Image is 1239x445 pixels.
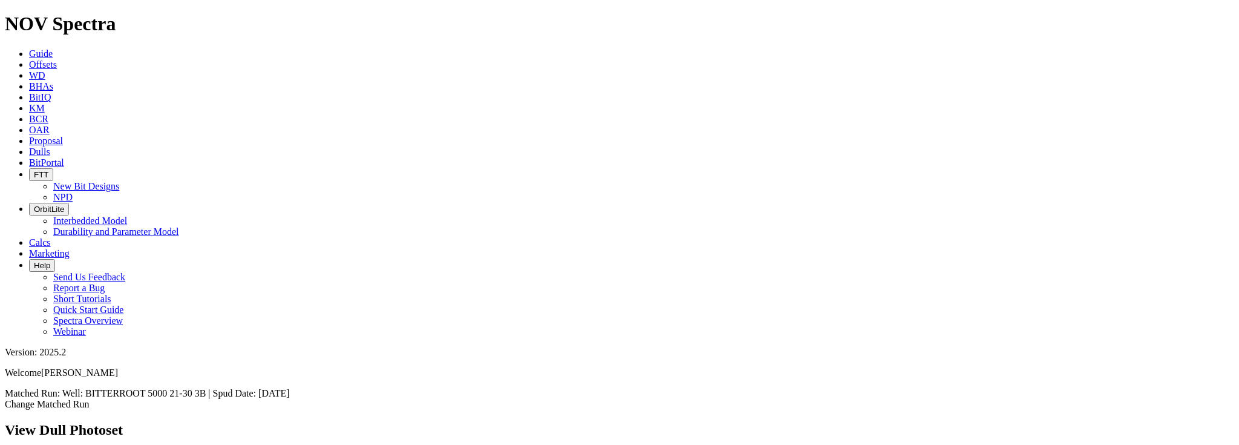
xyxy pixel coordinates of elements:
a: Spectra Overview [53,315,123,326]
a: KM [29,103,45,113]
a: OAR [29,125,50,135]
a: WD [29,70,45,81]
button: Help [29,259,55,272]
a: Short Tutorials [53,294,111,304]
a: Marketing [29,248,70,259]
a: Durability and Parameter Model [53,226,179,237]
a: BCR [29,114,48,124]
a: Send Us Feedback [53,272,125,282]
button: OrbitLite [29,203,69,216]
a: BitIQ [29,92,51,102]
span: Help [34,261,50,270]
a: NPD [53,192,73,202]
span: [PERSON_NAME] [41,368,118,378]
p: Welcome [5,368,1234,378]
a: Change Matched Run [5,399,90,409]
a: Proposal [29,136,63,146]
a: Report a Bug [53,283,105,293]
a: Dulls [29,147,50,157]
a: Webinar [53,326,86,337]
span: FTT [34,170,48,179]
a: New Bit Designs [53,181,119,191]
span: Matched Run: [5,388,60,398]
div: Version: 2025.2 [5,347,1234,358]
a: BitPortal [29,157,64,168]
span: Well: BITTERROOT 5000 21-30 3B | Spud Date: [DATE] [62,388,290,398]
a: Guide [29,48,53,59]
span: OrbitLite [34,205,64,214]
a: Offsets [29,59,57,70]
a: BHAs [29,81,53,91]
button: FTT [29,168,53,181]
a: Calcs [29,237,51,248]
a: Interbedded Model [53,216,127,226]
h1: NOV Spectra [5,13,1234,35]
a: Quick Start Guide [53,305,123,315]
h2: View Dull Photoset [5,422,1234,438]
